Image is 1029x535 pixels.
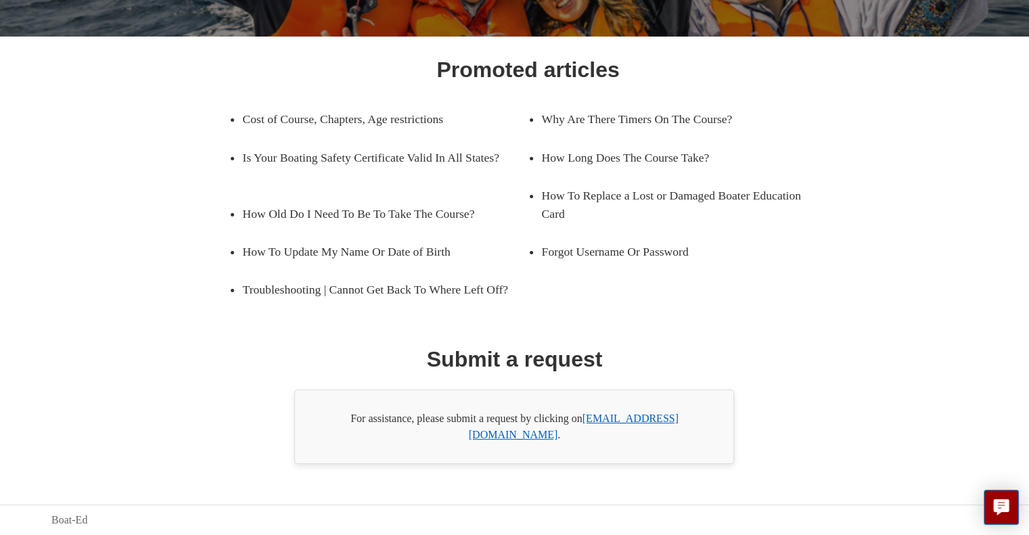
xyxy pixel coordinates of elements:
a: Troubleshooting | Cannot Get Back To Where Left Off? [242,271,528,308]
a: Boat-Ed [51,512,87,528]
a: How Old Do I Need To Be To Take The Course? [242,195,507,233]
a: Cost of Course, Chapters, Age restrictions [242,100,507,138]
h1: Submit a request [427,343,603,375]
a: Why Are There Timers On The Course? [541,100,806,138]
a: How To Update My Name Or Date of Birth [242,233,507,271]
h1: Promoted articles [436,53,619,86]
a: How To Replace a Lost or Damaged Boater Education Card [541,177,827,233]
div: For assistance, please submit a request by clicking on . [294,390,734,464]
a: Forgot Username Or Password [541,233,806,271]
a: Is Your Boating Safety Certificate Valid In All States? [242,139,528,177]
a: How Long Does The Course Take? [541,139,806,177]
button: Live chat [984,490,1019,525]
